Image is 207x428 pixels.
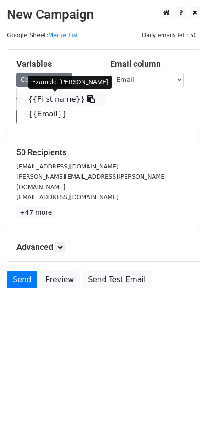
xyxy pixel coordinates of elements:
h5: 50 Recipients [16,147,191,157]
a: Merge List [48,32,78,38]
a: +47 more [16,207,55,218]
a: Send Test Email [82,271,152,288]
small: Google Sheet: [7,32,78,38]
small: [PERSON_NAME][EMAIL_ADDRESS][PERSON_NAME][DOMAIN_NAME] [16,173,167,190]
h2: New Campaign [7,7,200,22]
a: Send [7,271,37,288]
iframe: Chat Widget [161,384,207,428]
small: [EMAIL_ADDRESS][DOMAIN_NAME] [16,194,119,200]
h5: Advanced [16,242,191,252]
h5: Variables [16,59,97,69]
div: Example: [PERSON_NAME] [28,76,112,89]
a: {{Email}} [17,107,106,121]
span: Daily emails left: 50 [139,30,200,40]
a: {{First name}} [17,92,106,107]
small: [EMAIL_ADDRESS][DOMAIN_NAME] [16,163,119,170]
a: Preview [39,271,80,288]
h5: Email column [110,59,191,69]
a: Copy/paste... [16,73,72,87]
a: Daily emails left: 50 [139,32,200,38]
